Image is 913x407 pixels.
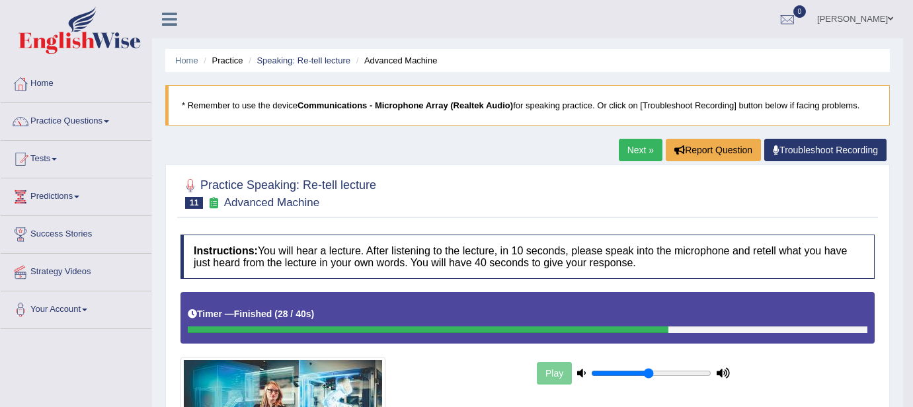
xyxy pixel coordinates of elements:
[311,309,315,319] b: )
[188,309,314,319] h5: Timer —
[194,245,258,256] b: Instructions:
[1,65,151,98] a: Home
[185,197,203,209] span: 11
[1,291,151,324] a: Your Account
[298,100,513,110] b: Communications - Microphone Array (Realtek Audio)
[180,176,376,209] h2: Practice Speaking: Re-tell lecture
[234,309,272,319] b: Finished
[206,197,220,209] small: Exam occurring question
[1,103,151,136] a: Practice Questions
[274,309,278,319] b: (
[1,141,151,174] a: Tests
[1,254,151,287] a: Strategy Videos
[619,139,662,161] a: Next »
[666,139,761,161] button: Report Question
[793,5,807,18] span: 0
[165,85,890,126] blockquote: * Remember to use the device for speaking practice. Or click on [Troubleshoot Recording] button b...
[180,235,875,279] h4: You will hear a lecture. After listening to the lecture, in 10 seconds, please speak into the mic...
[1,178,151,211] a: Predictions
[175,55,198,65] a: Home
[764,139,887,161] a: Troubleshoot Recording
[353,54,438,67] li: Advanced Machine
[257,55,350,65] a: Speaking: Re-tell lecture
[224,196,320,209] small: Advanced Machine
[278,309,311,319] b: 28 / 40s
[200,54,243,67] li: Practice
[1,216,151,249] a: Success Stories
